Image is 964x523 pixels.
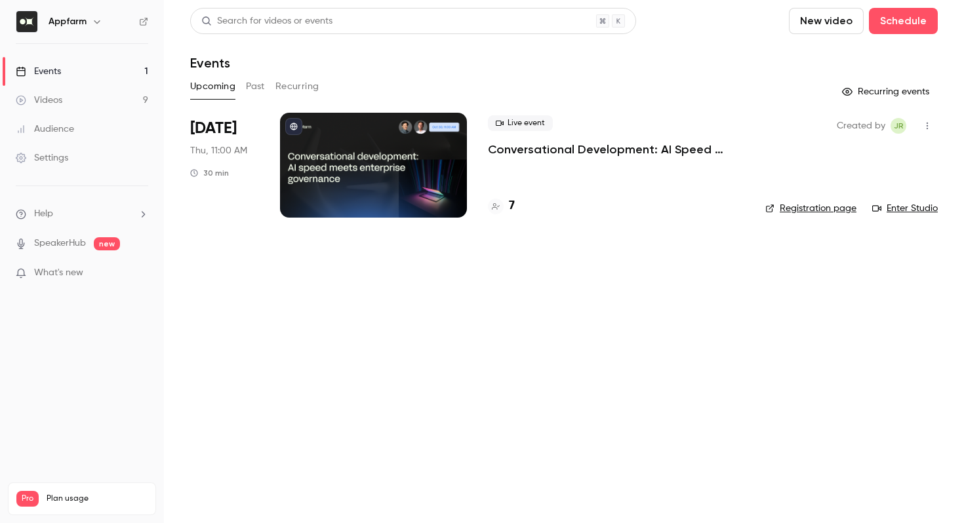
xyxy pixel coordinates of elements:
[16,151,68,165] div: Settings
[34,207,53,221] span: Help
[509,197,515,215] h4: 7
[765,202,856,215] a: Registration page
[16,491,39,507] span: Pro
[132,267,148,279] iframe: Noticeable Trigger
[869,8,938,34] button: Schedule
[488,115,553,131] span: Live event
[47,494,148,504] span: Plan usage
[872,202,938,215] a: Enter Studio
[836,81,938,102] button: Recurring events
[190,113,259,218] div: Oct 30 Thu, 11:00 AM (Europe/Oslo)
[488,142,744,157] a: Conversational Development: AI Speed Meets Enterprise Governance
[246,76,265,97] button: Past
[49,15,87,28] h6: Appfarm
[837,118,885,134] span: Created by
[891,118,906,134] span: Julie Remen
[16,94,62,107] div: Videos
[16,123,74,136] div: Audience
[894,118,904,134] span: JR
[34,237,86,250] a: SpeakerHub
[190,76,235,97] button: Upcoming
[275,76,319,97] button: Recurring
[94,237,120,250] span: new
[190,144,247,157] span: Thu, 11:00 AM
[190,55,230,71] h1: Events
[16,207,148,221] li: help-dropdown-opener
[34,266,83,280] span: What's new
[201,14,332,28] div: Search for videos or events
[789,8,864,34] button: New video
[190,118,237,139] span: [DATE]
[16,11,37,32] img: Appfarm
[190,168,229,178] div: 30 min
[16,65,61,78] div: Events
[488,197,515,215] a: 7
